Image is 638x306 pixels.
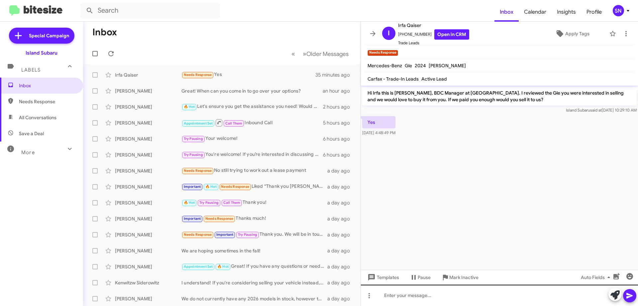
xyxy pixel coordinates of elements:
[299,47,353,61] button: Next
[29,32,69,39] span: Special Campaign
[181,135,323,143] div: Your welcome!
[327,279,355,286] div: a day ago
[184,232,212,237] span: Needs Response
[288,47,353,61] nav: Page navigation example
[181,119,323,127] div: Inbound Call
[362,130,395,135] span: [DATE] 4:48:49 PM
[181,151,323,158] div: You're welcome! If you’re interested in discussing your car further or exploring options, I can h...
[181,247,327,254] div: We are hoping sometimes in the fall!
[576,271,618,283] button: Auto Fields
[205,216,234,221] span: Needs Response
[184,216,201,221] span: Important
[566,108,637,113] span: Island Subaru [DATE] 10:29:10 AM
[9,28,74,44] a: Special Campaign
[205,184,217,189] span: 🔥 Hot
[398,29,469,40] span: [PHONE_NUMBER]
[405,63,412,69] span: Gle
[327,295,355,302] div: a day ago
[361,271,404,283] button: Templates
[19,98,75,105] span: Needs Response
[327,263,355,270] div: a day ago
[115,295,181,302] div: [PERSON_NAME]
[366,271,399,283] span: Templates
[184,121,213,126] span: Appointment Set
[181,279,327,286] div: I understand! If you're considering selling your vehicle instead, please let me know. We can sche...
[519,2,552,22] a: Calendar
[181,295,327,302] div: We do not currently have any 2026 models in stock, however they are incoming. If you would like y...
[436,271,484,283] button: Mark Inactive
[494,2,519,22] a: Inbox
[238,232,257,237] span: Try Pausing
[362,116,395,128] p: Yes
[115,279,181,286] div: Kenwitzw Siderowitz
[19,114,56,121] span: All Conversations
[19,82,75,89] span: Inbox
[327,167,355,174] div: a day ago
[184,137,203,141] span: Try Pausing
[115,88,181,94] div: [PERSON_NAME]
[327,247,355,254] div: a day ago
[199,200,219,205] span: Try Pausing
[362,87,637,106] p: Hi Irfa this is [PERSON_NAME], BDC Manager at [GEOGRAPHIC_DATA]. I reviewed the Gle you were inte...
[327,199,355,206] div: a day ago
[449,271,478,283] span: Mark Inactive
[421,76,447,82] span: Active Lead
[181,183,327,190] div: Liked “Thank you [PERSON_NAME]! My manager is working on calculating an out the door price right ...
[291,50,295,58] span: «
[115,247,181,254] div: [PERSON_NAME]
[398,40,469,46] span: Trade Leads
[306,50,349,58] span: Older Messages
[217,264,229,269] span: 🔥 Hot
[327,215,355,222] div: a day ago
[607,5,631,16] button: SN
[181,263,327,270] div: Great! If you have any questions or need assistance, feel free to reach out.
[323,88,355,94] div: an hour ago
[368,63,402,69] span: Mercedes-Benz
[415,63,426,69] span: 2024
[181,88,323,94] div: Great! When can you come in to go over your options?
[404,271,436,283] button: Pause
[181,167,327,174] div: No still trying to work out a lease payment
[216,232,234,237] span: Important
[184,200,195,205] span: 🔥 Hot
[225,121,243,126] span: Call Them
[184,264,213,269] span: Appointment Set
[565,28,589,40] span: Apply Tags
[21,150,35,155] span: More
[221,184,249,189] span: Needs Response
[323,136,355,142] div: 6 hours ago
[115,136,181,142] div: [PERSON_NAME]
[323,120,355,126] div: 5 hours ago
[26,50,57,56] div: Island Subaru
[323,104,355,110] div: 2 hours ago
[590,108,602,113] span: said at
[398,21,469,29] span: Irfa Qaiser
[315,72,355,78] div: 35 minutes ago
[388,28,390,39] span: I
[181,199,327,206] div: Thank you!
[323,152,355,158] div: 6 hours ago
[368,76,419,82] span: Carfax - Trade-In Leads
[184,184,201,189] span: Important
[115,72,181,78] div: Irfa Qaiser
[80,3,220,19] input: Search
[181,231,327,238] div: Thank you. We will be in touch.
[613,5,624,16] div: SN
[115,215,181,222] div: [PERSON_NAME]
[181,215,327,222] div: Thanks much!
[581,2,607,22] a: Profile
[21,67,41,73] span: Labels
[429,63,466,69] span: [PERSON_NAME]
[538,28,606,40] button: Apply Tags
[552,2,581,22] a: Insights
[184,105,195,109] span: 🔥 Hot
[581,271,613,283] span: Auto Fields
[115,120,181,126] div: [PERSON_NAME]
[184,73,212,77] span: Needs Response
[327,231,355,238] div: a day ago
[115,183,181,190] div: [PERSON_NAME]
[92,27,117,38] h1: Inbox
